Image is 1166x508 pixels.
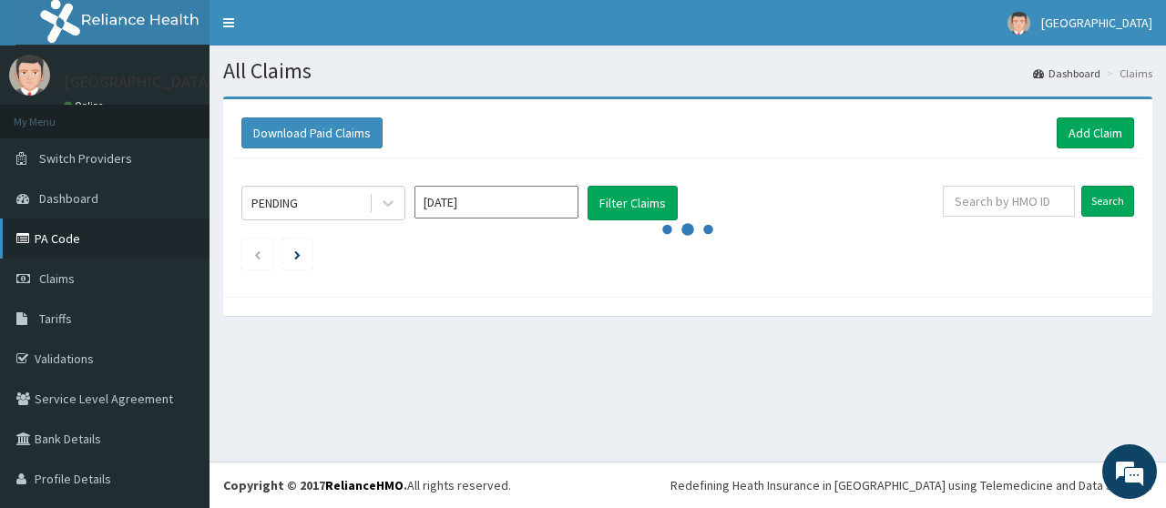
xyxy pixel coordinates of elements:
img: User Image [1007,12,1030,35]
input: Search [1081,186,1134,217]
p: [GEOGRAPHIC_DATA] [64,74,214,90]
img: User Image [9,55,50,96]
svg: audio-loading [660,202,715,257]
span: Tariffs [39,310,72,327]
a: RelianceHMO [325,477,404,493]
span: Claims [39,270,75,287]
h1: All Claims [223,59,1152,83]
a: Add Claim [1057,117,1134,148]
input: Search by HMO ID [943,186,1075,217]
footer: All rights reserved. [210,462,1166,508]
a: Dashboard [1033,66,1100,81]
button: Filter Claims [588,186,678,220]
div: Redefining Heath Insurance in [GEOGRAPHIC_DATA] using Telemedicine and Data Science! [670,476,1152,494]
div: PENDING [251,194,298,212]
span: Switch Providers [39,150,132,167]
a: Online [64,99,107,112]
a: Previous page [253,246,261,262]
a: Next page [294,246,301,262]
span: [GEOGRAPHIC_DATA] [1041,15,1152,31]
strong: Copyright © 2017 . [223,477,407,493]
input: Select Month and Year [414,186,578,218]
button: Download Paid Claims [241,117,383,148]
span: Dashboard [39,190,98,207]
li: Claims [1102,66,1152,81]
